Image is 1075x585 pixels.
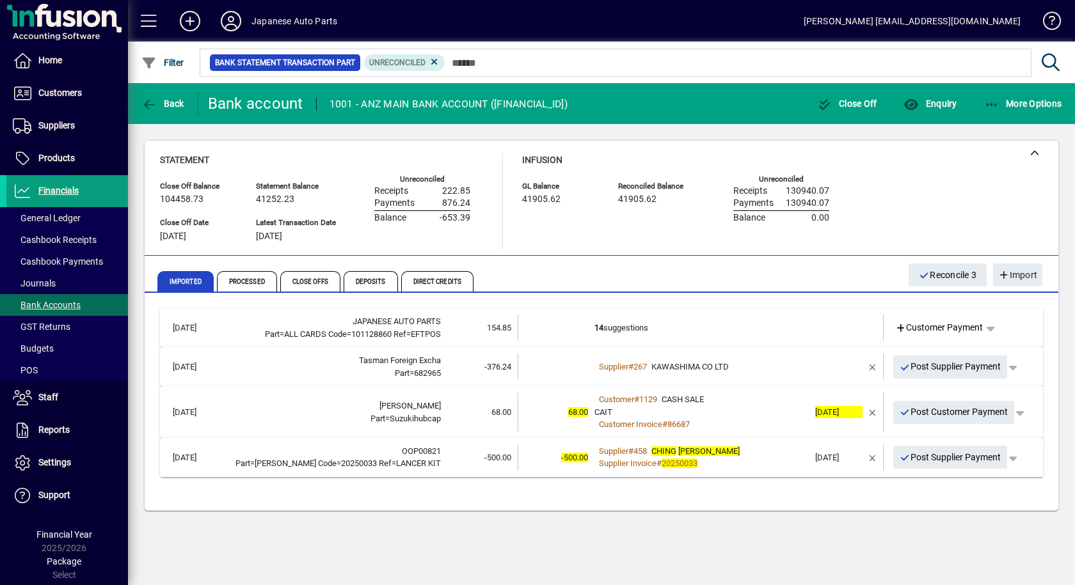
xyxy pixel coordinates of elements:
span: Staff [38,392,58,402]
span: Post Supplier Payment [900,356,1001,377]
span: 86687 [667,419,690,429]
td: [DATE] [166,315,227,341]
a: Reports [6,414,128,446]
em: 20250033 [662,458,697,468]
span: # [628,446,633,456]
a: Customer#1129 [594,393,662,406]
span: Reconcile 3 [919,265,976,286]
button: Reconcile 3 [909,263,987,286]
span: Receipts [733,186,767,196]
a: Settings [6,447,128,479]
a: Supplier#458 [594,444,651,458]
span: Bank Accounts [13,300,81,310]
a: Budgets [6,338,128,359]
label: Unreconciled [759,175,804,183]
div: Bank account [208,93,303,114]
span: Close Off Date [160,219,237,227]
span: -653.39 [440,213,470,223]
span: 41252.23 [256,194,294,205]
span: POS [13,365,38,375]
span: Unreconciled [369,58,426,67]
span: 876.24 [442,198,470,208]
div: 682965 [227,367,441,380]
span: [DATE] [256,231,282,242]
span: Latest Transaction Date [256,219,336,227]
span: Financials [38,185,79,196]
span: Supplier [599,362,628,371]
span: 1129 [639,394,657,404]
div: CHING CHUNG 20250033 LANCER KIT [227,457,441,470]
span: Close Off Balance [160,182,237,191]
span: -376.24 [484,362,511,371]
a: Staff [6,382,128,414]
span: Balance [733,213,765,223]
button: Filter [138,51,187,74]
span: Settings [38,457,71,467]
span: Budgets [13,343,54,354]
a: Bank Accounts [6,294,128,316]
div: OOP00821 [227,445,441,458]
span: Customer Payment [895,321,983,334]
a: POS [6,359,128,381]
span: 130940.07 [786,186,829,196]
div: Suzukihubcap [227,412,441,425]
div: 1001 - ANZ MAIN BANK ACCOUNT ([FINANCIAL_ID]) [330,94,568,114]
span: Post Customer Payment [900,402,1008,423]
span: Package [47,556,81,566]
span: 68.00 [491,407,511,417]
app-page-header-button: Back [128,92,198,115]
span: -500.00 [484,453,511,462]
div: R HAZEL LEA [227,400,441,412]
span: [DATE] [160,231,186,242]
a: Support [6,480,128,511]
button: Post Customer Payment [893,401,1015,424]
b: 14 [594,323,603,332]
button: More Options [981,92,1065,115]
span: More Options [984,98,1062,109]
span: Cashbook Receipts [13,235,97,245]
span: Imported [157,271,214,292]
span: GST Returns [13,322,70,332]
button: Remove [863,402,883,423]
span: # [634,394,639,404]
a: Supplier#267 [594,360,651,373]
span: Balance [374,213,406,223]
span: 130940.07 [786,198,829,208]
span: Back [141,98,184,109]
span: # [662,419,667,429]
a: Products [6,143,128,175]
span: Supplier [599,446,628,456]
span: Payments [733,198,774,208]
span: Deposits [344,271,398,292]
div: Japanese Auto Parts [251,11,337,31]
td: [DATE] [166,393,227,432]
button: Close Off [814,92,880,115]
span: CASH SALE [662,394,704,404]
span: Suppliers [38,120,75,130]
span: Home [38,55,62,65]
button: Enquiry [900,92,960,115]
span: Reports [38,425,70,435]
mat-chip: Reconciliation Status: Unreconciled [364,54,445,71]
span: Products [38,153,75,163]
span: 68.00 [568,407,588,417]
span: Journals [13,278,56,288]
span: GL Balance [522,182,599,191]
span: # [628,362,633,371]
div: Tasman Foreign Excha [227,354,441,367]
a: Knowledge Base [1033,3,1059,44]
span: CAIT [594,407,612,417]
span: 41905.62 [618,194,657,205]
span: Customer [599,394,634,404]
span: Post Supplier Payment [900,447,1001,468]
span: Statement Balance [256,182,336,191]
mat-expansion-panel-header: [DATE][PERSON_NAME]Part=Suzukihubcap68.0068.00Customer#1129CASH SALECAITCustomer Invoice#86687[DA... [160,386,1043,438]
span: 104458.73 [160,194,203,205]
span: 41905.62 [522,194,561,205]
span: 458 [633,446,647,456]
span: Receipts [374,186,408,196]
label: Unreconciled [400,175,445,183]
span: Support [38,490,70,500]
span: Payments [374,198,415,208]
span: Bank Statement Transaction Part [215,56,355,69]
